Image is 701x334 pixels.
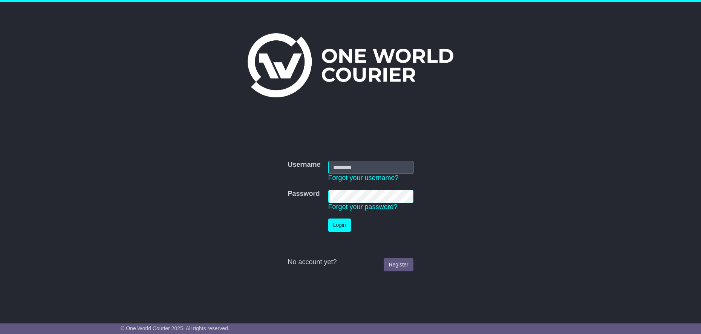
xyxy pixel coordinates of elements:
div: No account yet? [288,258,413,266]
label: Username [288,161,320,169]
label: Password [288,190,320,198]
img: One World [248,33,453,97]
button: Login [328,219,351,232]
span: © One World Courier 2025. All rights reserved. [121,325,230,331]
a: Forgot your username? [328,174,399,182]
a: Forgot your password? [328,203,398,211]
a: Register [384,258,413,271]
